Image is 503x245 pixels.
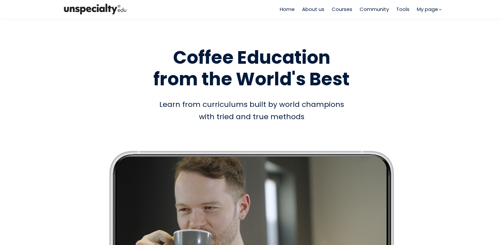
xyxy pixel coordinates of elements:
[280,5,295,13] a: Home
[417,5,438,13] span: My page
[62,2,128,16] img: bc390a18feecddb333977e298b3a00a1.png
[332,5,352,13] a: Courses
[396,5,410,13] a: Tools
[302,5,324,13] a: About us
[417,5,441,13] a: My page
[62,98,441,123] div: Learn from curriculums built by world champions with tried and true methods
[360,5,389,13] a: Community
[62,47,441,90] h1: Coffee Education from the World's Best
